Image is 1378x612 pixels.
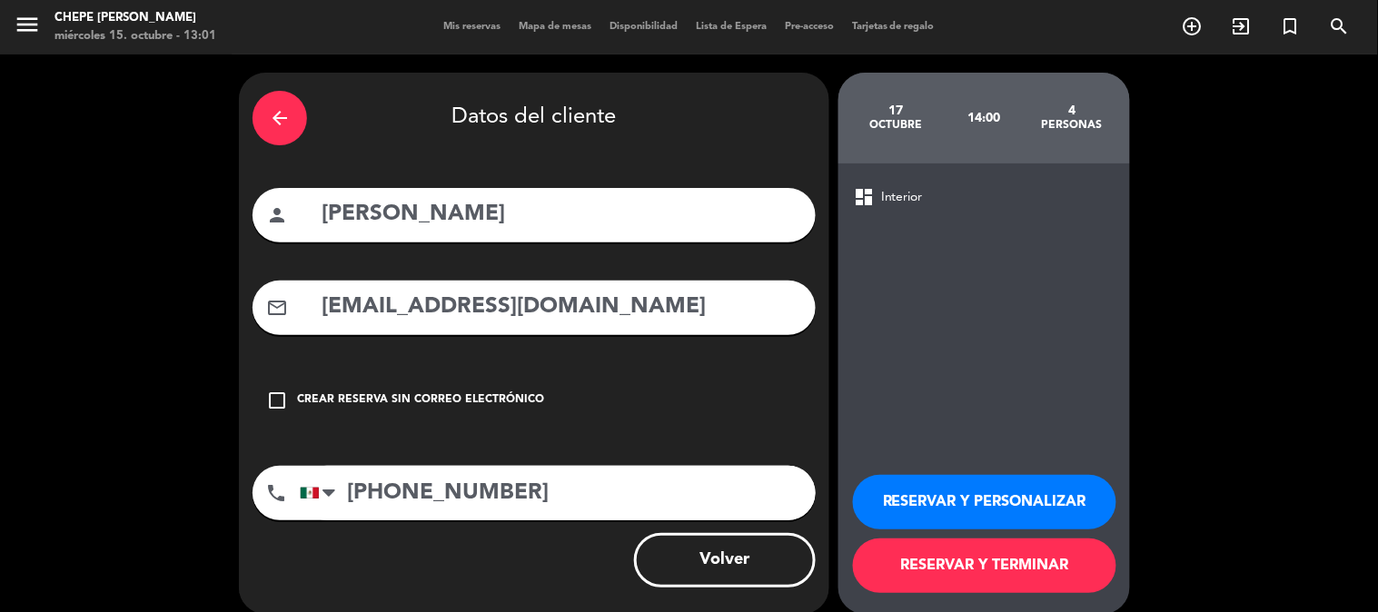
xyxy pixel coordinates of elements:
[1028,104,1116,118] div: 4
[55,9,216,27] div: Chepe [PERSON_NAME]
[253,86,816,150] div: Datos del cliente
[266,297,288,319] i: mail_outline
[1182,15,1204,37] i: add_circle_outline
[687,22,776,32] span: Lista de Espera
[776,22,843,32] span: Pre-acceso
[881,187,923,208] span: Interior
[853,475,1116,529] button: RESERVAR Y PERSONALIZAR
[320,289,802,326] input: Email del cliente
[301,467,342,519] div: Mexico (México): +52
[320,196,802,233] input: Nombre del cliente
[1280,15,1302,37] i: turned_in_not
[266,204,288,226] i: person
[14,11,41,38] i: menu
[1028,118,1116,133] div: personas
[852,104,940,118] div: 17
[1231,15,1253,37] i: exit_to_app
[297,391,544,410] div: Crear reserva sin correo electrónico
[1329,15,1351,37] i: search
[266,390,288,411] i: check_box_outline_blank
[269,107,291,129] i: arrow_back
[14,11,41,44] button: menu
[300,466,816,520] input: Número de teléfono...
[853,538,1116,593] button: RESERVAR Y TERMINAR
[634,533,816,587] button: Volver
[853,186,875,208] span: dashboard
[600,22,687,32] span: Disponibilidad
[510,22,600,32] span: Mapa de mesas
[940,86,1028,150] div: 14:00
[843,22,944,32] span: Tarjetas de regalo
[852,118,940,133] div: octubre
[55,27,216,45] div: miércoles 15. octubre - 13:01
[434,22,510,32] span: Mis reservas
[265,482,287,504] i: phone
